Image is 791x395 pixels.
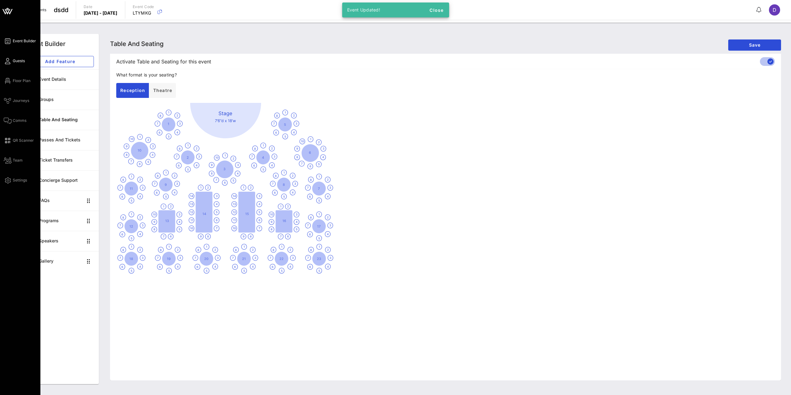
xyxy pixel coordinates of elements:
[31,59,89,64] span: Add Feature
[13,158,23,163] span: Team
[4,97,29,104] a: Journeys
[39,158,94,163] div: Ticket Transfers
[4,157,23,164] a: Team
[21,170,99,191] a: Concierge Support
[110,40,163,48] span: Table and Seating
[21,69,99,90] a: Event Details
[39,238,83,244] div: Speakers
[13,98,29,103] span: Journeys
[21,150,99,170] a: Ticket Transfers
[13,58,25,64] span: Guests
[116,83,149,98] button: Reception
[13,78,30,84] span: Floor Plan
[4,57,25,65] a: Guests
[116,72,775,78] p: What format is your seating?
[733,42,776,48] span: Save
[54,5,68,15] span: dsdd
[39,218,83,223] div: Programs
[773,7,776,13] span: d
[21,211,99,231] a: Programs
[39,77,94,82] div: Event Details
[39,178,94,183] div: Concierge Support
[4,37,36,45] a: Event Builder
[84,4,117,10] p: Date
[21,251,99,271] a: Gallery
[4,137,34,144] a: QR Scanner
[21,90,99,110] a: Groups
[120,88,145,93] span: Reception
[39,117,94,122] div: Table and Seating
[153,88,172,93] span: Theatre
[21,110,99,130] a: Table and Seating
[116,58,211,65] span: Activate Table and Seating for this event
[769,4,780,16] div: d
[13,177,27,183] span: Settings
[26,39,66,48] div: Event Builder
[149,83,176,98] button: Theatre
[427,4,447,16] button: Close
[429,7,444,13] span: Close
[21,231,99,251] a: Speakers
[26,56,94,67] button: Add Feature
[4,77,30,85] a: Floor Plan
[347,7,380,12] span: Event Updated!
[13,138,34,143] span: QR Scanner
[39,259,83,264] div: Gallery
[4,177,27,184] a: Settings
[21,191,99,211] a: FAQs
[133,4,154,10] p: Event Code
[39,97,94,102] div: Groups
[13,118,26,123] span: Comms
[84,10,117,16] p: [DATE] - [DATE]
[4,117,26,124] a: Comms
[133,10,154,16] p: LTYMKG
[21,130,99,150] a: Passes and Tickets
[728,39,781,51] button: Save
[39,137,94,143] div: Passes and Tickets
[39,198,83,203] div: FAQs
[13,38,36,44] span: Event Builder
